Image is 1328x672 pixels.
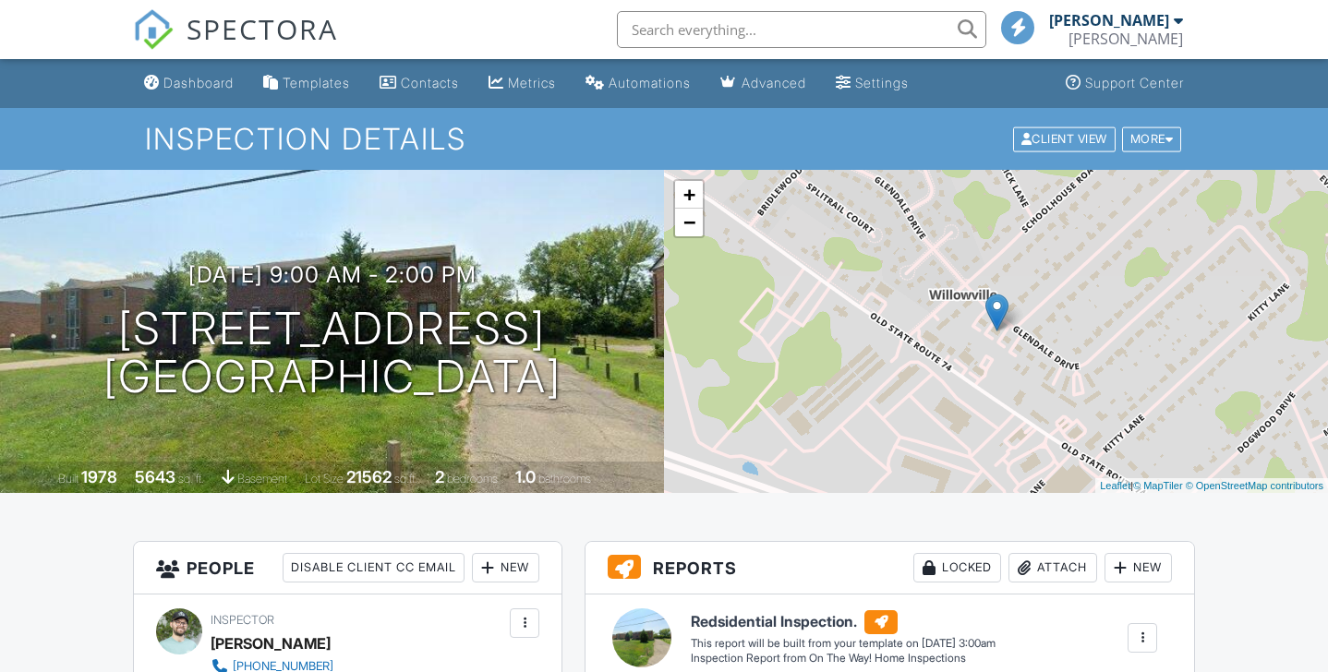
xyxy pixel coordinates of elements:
a: Zoom out [675,209,703,236]
span: Lot Size [305,472,344,486]
div: Dashboard [163,75,234,90]
a: Leaflet [1100,480,1130,491]
a: © OpenStreetMap contributors [1186,480,1323,491]
span: Inspector [211,613,274,627]
img: The Best Home Inspection Software - Spectora [133,9,174,50]
div: Attach [1008,553,1097,582]
div: Logan Nichols [1068,30,1183,48]
a: © MapTiler [1133,480,1183,491]
h1: [STREET_ADDRESS] [GEOGRAPHIC_DATA] [103,305,561,402]
h1: Inspection Details [145,123,1184,155]
a: SPECTORA [133,25,338,64]
input: Search everything... [617,11,986,48]
span: SPECTORA [187,9,338,48]
a: Settings [828,66,916,101]
a: Support Center [1058,66,1191,101]
span: bedrooms [447,472,498,486]
h6: Redsidential Inspection. [691,610,996,634]
div: [PERSON_NAME] [1049,11,1169,30]
div: Inspection Report from On The Way! Home Inspections [691,651,996,666]
div: 21562 [346,467,392,486]
a: Advanced [713,66,814,101]
div: 1978 [81,467,117,486]
div: [PERSON_NAME] [211,630,331,657]
div: | [1095,478,1328,494]
span: sq.ft. [394,472,417,486]
h3: Reports [586,542,1194,594]
div: Client View [1013,126,1116,151]
a: Zoom in [675,181,703,209]
h3: People [134,542,561,594]
div: 1.0 [515,467,536,486]
div: Automations [609,75,691,90]
span: bathrooms [538,472,591,486]
span: Built [58,472,78,486]
h3: [DATE] 9:00 am - 2:00 pm [188,262,477,287]
a: Contacts [372,66,466,101]
a: Dashboard [137,66,241,101]
a: Client View [1011,131,1120,145]
div: Metrics [508,75,556,90]
div: Disable Client CC Email [283,553,465,582]
div: Settings [855,75,909,90]
div: 2 [435,467,444,486]
div: Support Center [1085,75,1184,90]
div: New [1105,553,1172,582]
a: Templates [256,66,357,101]
div: 5643 [135,467,175,486]
div: Advanced [742,75,806,90]
div: New [472,553,539,582]
div: More [1122,126,1182,151]
div: Templates [283,75,350,90]
span: sq. ft. [178,472,204,486]
a: Automations (Basic) [578,66,698,101]
div: Contacts [401,75,459,90]
span: basement [237,472,287,486]
div: This report will be built from your template on [DATE] 3:00am [691,636,996,651]
div: Locked [913,553,1001,582]
a: Metrics [481,66,563,101]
